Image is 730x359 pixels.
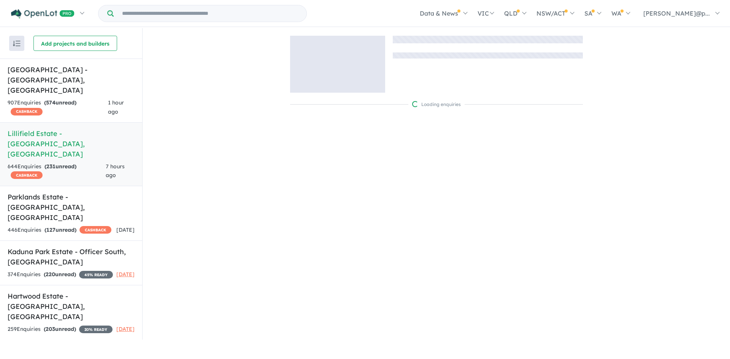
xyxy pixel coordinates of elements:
[13,41,21,46] img: sort.svg
[79,271,113,278] span: 45 % READY
[116,226,135,233] span: [DATE]
[8,325,113,334] div: 259 Enquir ies
[8,291,135,322] h5: Hartwood Estate - [GEOGRAPHIC_DATA] , [GEOGRAPHIC_DATA]
[79,326,113,333] span: 20 % READY
[108,99,124,115] span: 1 hour ago
[11,171,43,179] span: CASHBACK
[33,36,117,51] button: Add projects and builders
[116,271,135,278] span: [DATE]
[8,192,135,223] h5: Parklands Estate - [GEOGRAPHIC_DATA] , [GEOGRAPHIC_DATA]
[44,99,76,106] strong: ( unread)
[8,65,135,95] h5: [GEOGRAPHIC_DATA] - [GEOGRAPHIC_DATA] , [GEOGRAPHIC_DATA]
[8,247,135,267] h5: Kaduna Park Estate - Officer South , [GEOGRAPHIC_DATA]
[46,226,56,233] span: 127
[8,270,113,279] div: 374 Enquir ies
[46,271,55,278] span: 220
[46,99,56,106] span: 574
[106,163,125,179] span: 7 hours ago
[44,163,76,170] strong: ( unread)
[44,326,76,332] strong: ( unread)
[115,5,305,22] input: Try estate name, suburb, builder or developer
[8,128,135,159] h5: Lillifield Estate - [GEOGRAPHIC_DATA] , [GEOGRAPHIC_DATA]
[46,163,56,170] span: 231
[643,9,710,17] span: [PERSON_NAME]@p...
[46,326,55,332] span: 203
[11,108,43,115] span: CASHBACK
[11,9,75,19] img: Openlot PRO Logo White
[412,101,461,108] div: Loading enquiries
[8,226,111,235] div: 446 Enquir ies
[44,271,76,278] strong: ( unread)
[8,98,108,117] div: 907 Enquir ies
[79,226,111,234] span: CASHBACK
[8,162,106,180] div: 644 Enquir ies
[44,226,76,233] strong: ( unread)
[116,326,135,332] span: [DATE]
